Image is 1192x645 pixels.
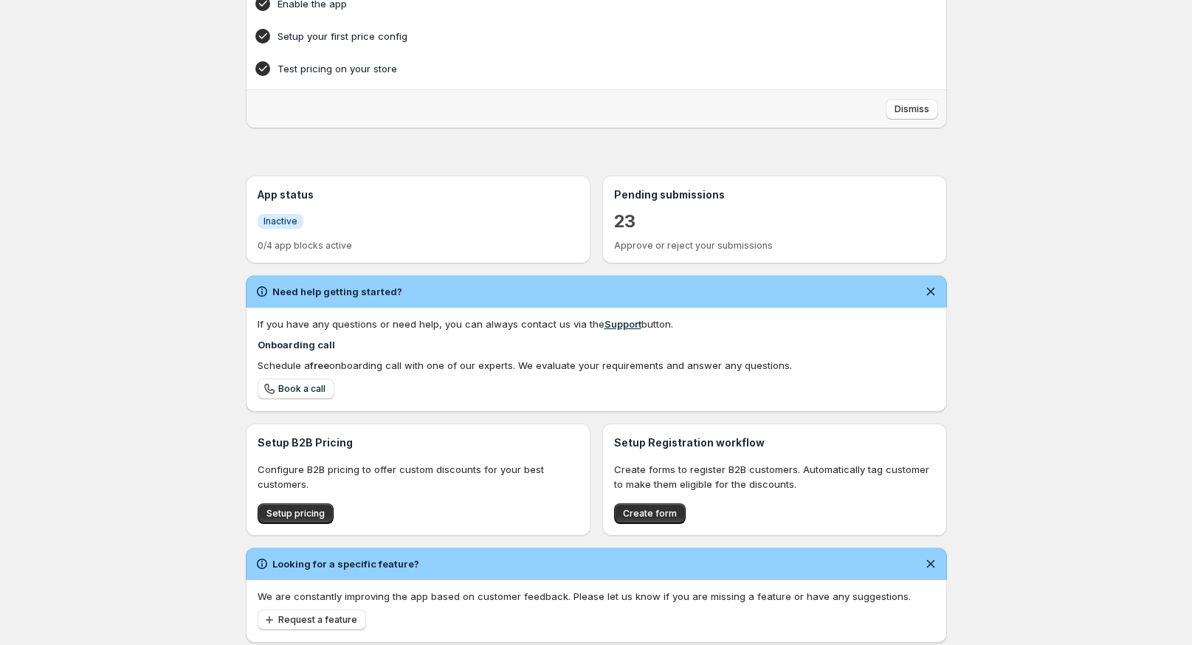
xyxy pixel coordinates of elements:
[278,614,357,626] span: Request a feature
[920,553,941,574] button: Dismiss notification
[258,503,334,524] button: Setup pricing
[258,589,935,604] p: We are constantly improving the app based on customer feedback. Please let us know if you are mis...
[258,462,579,491] p: Configure B2B pricing to offer custom discounts for your best customers.
[258,187,579,202] h3: App status
[614,240,935,252] p: Approve or reject your submissions
[258,358,935,373] div: Schedule a onboarding call with one of our experts. We evaluate your requirements and answer any ...
[272,556,419,571] h2: Looking for a specific feature?
[310,359,329,371] b: free
[886,99,938,120] button: Dismiss
[258,610,366,630] button: Request a feature
[278,383,325,395] span: Book a call
[258,240,579,252] p: 0/4 app blocks active
[614,187,935,202] h3: Pending submissions
[258,435,579,450] h3: Setup B2B Pricing
[623,508,677,520] span: Create form
[604,318,641,330] a: Support
[278,29,869,44] h4: Setup your first price config
[614,435,935,450] h3: Setup Registration workflow
[272,284,402,299] h2: Need help getting started?
[258,379,334,399] a: Book a call
[614,462,935,491] p: Create forms to register B2B customers. Automatically tag customer to make them eligible for the ...
[895,103,929,115] span: Dismiss
[278,61,869,76] h4: Test pricing on your store
[263,215,297,227] span: Inactive
[258,337,935,352] h4: Onboarding call
[920,281,941,302] button: Dismiss notification
[614,210,636,233] a: 23
[258,213,303,229] a: InfoInactive
[614,503,686,524] button: Create form
[258,317,935,331] div: If you have any questions or need help, you can always contact us via the button.
[266,508,325,520] span: Setup pricing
